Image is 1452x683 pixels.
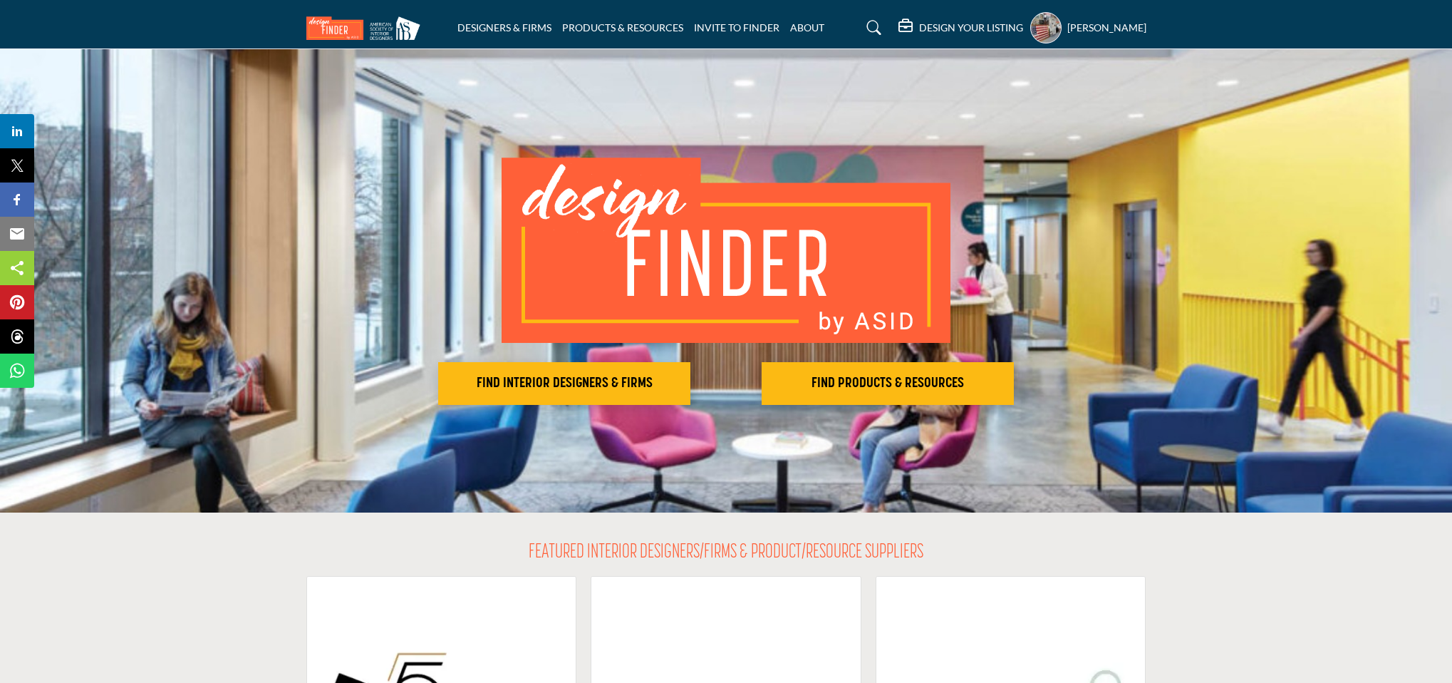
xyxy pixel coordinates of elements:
a: Search [853,16,891,39]
button: FIND INTERIOR DESIGNERS & FIRMS [438,362,690,405]
a: INVITE TO FINDER [694,21,779,34]
h2: FEATURED INTERIOR DESIGNERS/FIRMS & PRODUCT/RESOURCE SUPPLIERS [529,541,923,565]
div: DESIGN YOUR LISTING [898,19,1023,36]
img: image [502,158,950,343]
h2: FIND INTERIOR DESIGNERS & FIRMS [442,375,686,392]
button: Show hide supplier dropdown [1030,12,1062,43]
a: PRODUCTS & RESOURCES [562,21,683,34]
h5: DESIGN YOUR LISTING [919,21,1023,34]
h5: [PERSON_NAME] [1067,21,1146,35]
button: FIND PRODUCTS & RESOURCES [762,362,1014,405]
a: DESIGNERS & FIRMS [457,21,551,34]
img: Site Logo [306,16,427,40]
h2: FIND PRODUCTS & RESOURCES [766,375,1010,392]
a: ABOUT [790,21,824,34]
